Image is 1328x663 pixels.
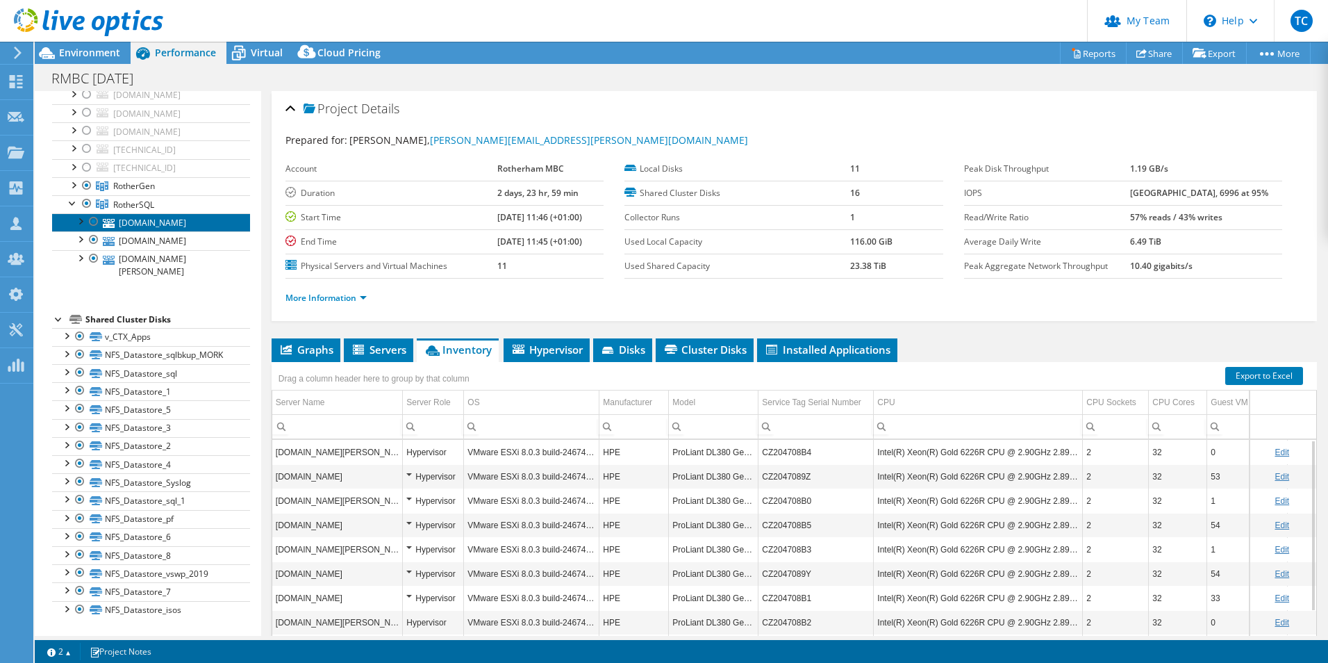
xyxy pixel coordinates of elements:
td: Column Server Role, Value Hypervisor [403,610,464,635]
td: Column CPU Sockets, Value 2 [1083,513,1149,537]
div: Model [672,394,695,411]
a: [TECHNICAL_ID] [52,159,250,177]
span: [DOMAIN_NAME] [113,126,181,138]
div: Guest VM Count [1211,394,1272,411]
div: Hypervisor [406,566,460,582]
a: Edit [1275,569,1289,579]
td: Column CPU, Filter cell [874,414,1083,439]
a: NFS_Datastore_2 [52,437,250,455]
a: Edit [1275,448,1289,457]
a: RotherGen [52,177,250,195]
a: RotherSQL [52,195,250,213]
td: Column Server Role, Value Hypervisor [403,440,464,464]
td: Column Server Role, Value Hypervisor [403,464,464,489]
td: Column CPU Sockets, Filter cell [1083,414,1149,439]
td: Column Service Tag Serial Number, Value CZ20470FWQ [758,635,874,659]
td: Column Service Tag Serial Number, Value CZ204708B0 [758,489,874,513]
td: Column Service Tag Serial Number, Value CZ204708B1 [758,586,874,610]
td: Column OS, Filter cell [464,414,599,439]
td: Column CPU Sockets, Value 2 [1083,610,1149,635]
a: Edit [1275,521,1289,530]
span: [PERSON_NAME], [349,133,748,147]
td: Column CPU Cores, Value 32 [1149,440,1207,464]
td: Column Server Role, Value Hypervisor [403,635,464,659]
span: [TECHNICAL_ID] [113,162,176,174]
span: [DOMAIN_NAME] [113,89,181,101]
td: Column Manufacturer, Value HPE [599,537,669,562]
td: Column Manufacturer, Value HPE [599,586,669,610]
div: Server Name [276,394,325,411]
div: Drag a column header here to group by that column [275,369,473,388]
td: Column OS, Value VMware ESXi 8.0.3 build-24674464 [464,537,599,562]
td: Column Model, Value ProLiant DL380 Gen10 [669,489,758,513]
td: Column Server Name, Value vhost-riv-sql1.rotherham.gov.uk [272,635,403,659]
td: Column Guest VM Count, Value 33 [1207,586,1288,610]
td: Column OS, Value VMware ESXi 8.0.3 build-24674464 [464,464,599,489]
td: Column Model, Value ProLiant DL380 Gen10 [669,562,758,586]
td: Column Guest VM Count, Value 1 [1207,489,1288,513]
b: 2 days, 23 hr, 59 min [497,187,579,199]
td: Column CPU Sockets, Value 2 [1083,635,1149,659]
label: Collector Runs [624,211,850,224]
td: Column CPU, Value Intel(R) Xeon(R) Gold 6226R CPU @ 2.90GHz 2.89 GHz [874,489,1083,513]
span: Cluster Disks [663,343,747,357]
b: 23.38 TiB [850,260,886,272]
b: 6.49 TiB [1130,236,1161,247]
label: Local Disks [624,162,850,176]
label: Used Shared Capacity [624,259,850,273]
td: Column Server Name, Value vhost-riv-gen3.rotherham.gov.uk [272,586,403,610]
label: Average Daily Write [964,235,1130,249]
td: Column OS, Value VMware ESXi 8.0.3 build-24674464 [464,562,599,586]
span: Graphs [279,343,333,357]
div: Hypervisor [406,444,460,461]
td: Column Service Tag Serial Number, Value CZ204708B2 [758,610,874,635]
td: Column CPU, Value Intel(R) Xeon(R) Gold 6226R CPU @ 2.90GHz 2.89 GHz [874,537,1083,562]
td: Column CPU Cores, Value 32 [1149,586,1207,610]
a: Edit [1275,472,1289,482]
td: Column CPU Cores, Value 32 [1149,464,1207,489]
b: Rotherham MBC [497,163,564,174]
span: Virtual [251,46,283,59]
td: Column Server Name, Value vhost-bly-gen3.rotherham.gov.uk [272,489,403,513]
td: Column Guest VM Count, Value 53 [1207,464,1288,489]
td: Column CPU Sockets, Value 2 [1083,537,1149,562]
div: Hypervisor [406,517,460,534]
a: NFS_Datastore_vswp_2019 [52,564,250,582]
td: Manufacturer Column [599,391,669,415]
label: Used Local Capacity [624,235,850,249]
td: Column Model, Value ProLiant DL380 Gen10 [669,440,758,464]
td: Column Manufacturer, Value HPE [599,440,669,464]
td: Column CPU Cores, Value 32 [1149,610,1207,635]
div: CPU Cores [1152,394,1195,411]
td: Column CPU, Value Intel(R) Xeon(R) Silver 4215R CPU @ 3.20GHz 3.19 GHz [874,635,1083,659]
a: [PERSON_NAME][EMAIL_ADDRESS][PERSON_NAME][DOMAIN_NAME] [430,133,748,147]
a: More Information [285,292,367,304]
a: Edit [1275,594,1289,603]
a: NFS_Datastore_sql [52,364,250,382]
div: Manufacturer [603,394,652,411]
div: Server Role [406,394,450,411]
a: NFS_Datastore_Syslog [52,473,250,491]
span: Disks [600,343,645,357]
td: Column Server Name, Value vhost-bly-gen1.rotherham.gov.uk [272,610,403,635]
span: Installed Applications [764,343,890,357]
td: Column Guest VM Count, Value 54 [1207,513,1288,537]
td: Column Manufacturer, Value HPE [599,635,669,659]
label: Start Time [285,211,497,224]
td: Column Service Tag Serial Number, Value CZ204708B3 [758,537,874,562]
td: Column Guest VM Count, Value 0 [1207,610,1288,635]
td: Column Server Name, Value vhost-riv-gen1.rotherham.gov.uk [272,562,403,586]
b: 116.00 GiB [850,236,893,247]
a: [DOMAIN_NAME] [52,231,250,249]
span: Servers [351,343,406,357]
td: Column Service Tag Serial Number, Value CZ2047089Y [758,562,874,586]
td: Column CPU Cores, Value 32 [1149,562,1207,586]
td: Server Name Column [272,391,403,415]
td: Column Manufacturer, Value HPE [599,562,669,586]
label: Peak Aggregate Network Throughput [964,259,1130,273]
label: Read/Write Ratio [964,211,1130,224]
td: Column Guest VM Count, Value 0 [1207,440,1288,464]
a: [TECHNICAL_ID] [52,140,250,158]
span: Hypervisor [511,343,583,357]
td: Column CPU, Value Intel(R) Xeon(R) Gold 6226R CPU @ 2.90GHz 2.89 GHz [874,562,1083,586]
